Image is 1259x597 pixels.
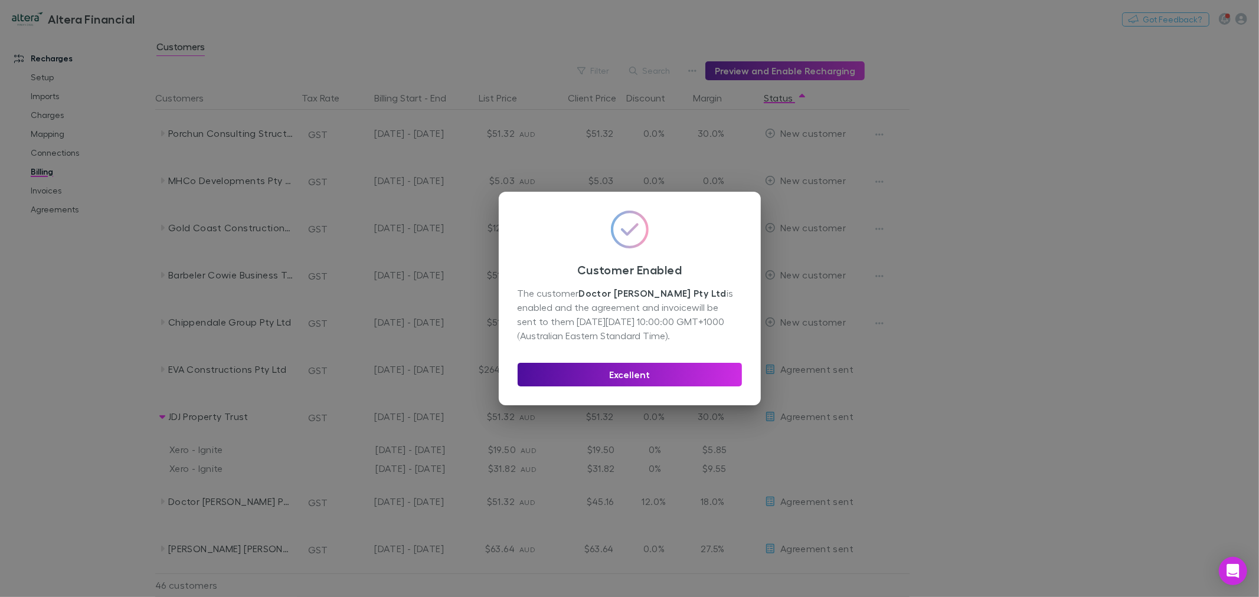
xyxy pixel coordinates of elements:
div: Open Intercom Messenger [1219,557,1247,585]
img: GradientCheckmarkIcon.svg [611,211,649,248]
strong: Doctor [PERSON_NAME] Pty Ltd [579,287,727,299]
h3: Customer Enabled [518,263,742,277]
div: The customer is enabled and the agreement and invoice will be sent to them [DATE][DATE] 10:00:00 ... [518,286,742,343]
button: Excellent [518,363,742,386]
